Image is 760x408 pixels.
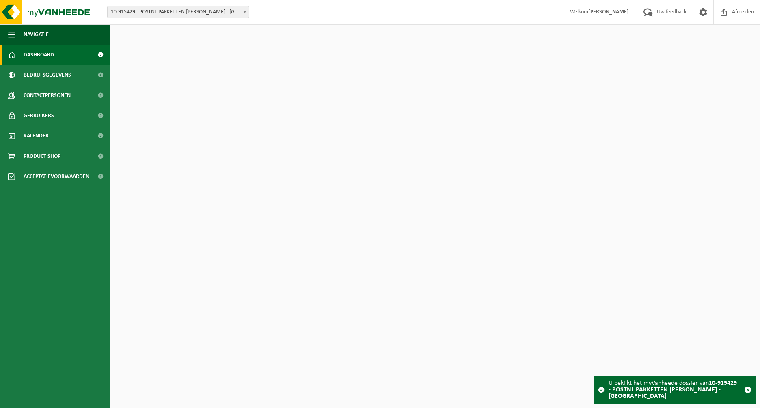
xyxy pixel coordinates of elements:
span: 10-915429 - POSTNL PAKKETTEN BELGIE EVERGEM - EVERGEM [108,6,249,18]
span: Dashboard [24,45,54,65]
span: Acceptatievoorwaarden [24,166,89,187]
span: Kalender [24,126,49,146]
span: Contactpersonen [24,85,71,105]
span: Gebruikers [24,105,54,126]
div: U bekijkt het myVanheede dossier van [609,376,740,404]
span: 10-915429 - POSTNL PAKKETTEN BELGIE EVERGEM - EVERGEM [107,6,249,18]
span: Product Shop [24,146,60,166]
span: Bedrijfsgegevens [24,65,71,85]
strong: [PERSON_NAME] [588,9,629,15]
span: Navigatie [24,24,49,45]
strong: 10-915429 - POSTNL PAKKETTEN [PERSON_NAME] - [GEOGRAPHIC_DATA] [609,380,737,399]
